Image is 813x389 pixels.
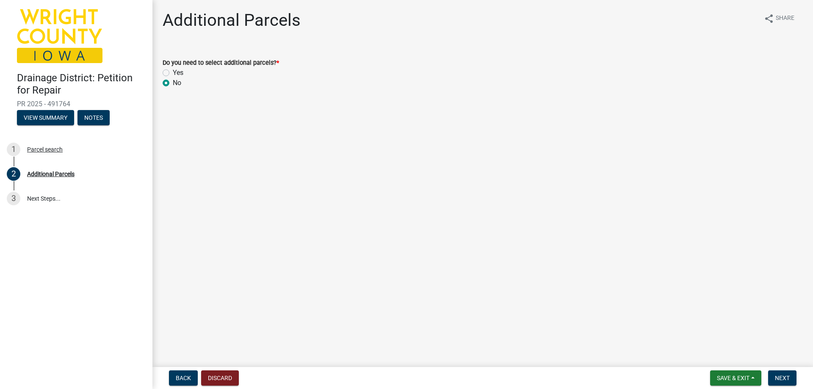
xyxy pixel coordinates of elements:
button: Back [169,370,198,386]
label: Do you need to select additional parcels? [163,60,279,66]
div: 2 [7,167,20,181]
span: Back [176,375,191,381]
button: Discard [201,370,239,386]
div: 3 [7,192,20,205]
div: 1 [7,143,20,156]
button: Save & Exit [710,370,761,386]
h4: Drainage District: Petition for Repair [17,72,146,97]
h1: Additional Parcels [163,10,301,30]
label: No [173,78,181,88]
button: Notes [77,110,110,125]
wm-modal-confirm: Summary [17,115,74,121]
button: shareShare [757,10,801,27]
span: Save & Exit [717,375,749,381]
wm-modal-confirm: Notes [77,115,110,121]
button: Next [768,370,796,386]
label: Yes [173,68,183,78]
span: PR 2025 - 491764 [17,100,135,108]
div: Additional Parcels [27,171,75,177]
button: View Summary [17,110,74,125]
div: Parcel search [27,146,63,152]
img: Wright County, Iowa [17,9,102,63]
i: share [764,14,774,24]
span: Share [776,14,794,24]
span: Next [775,375,790,381]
